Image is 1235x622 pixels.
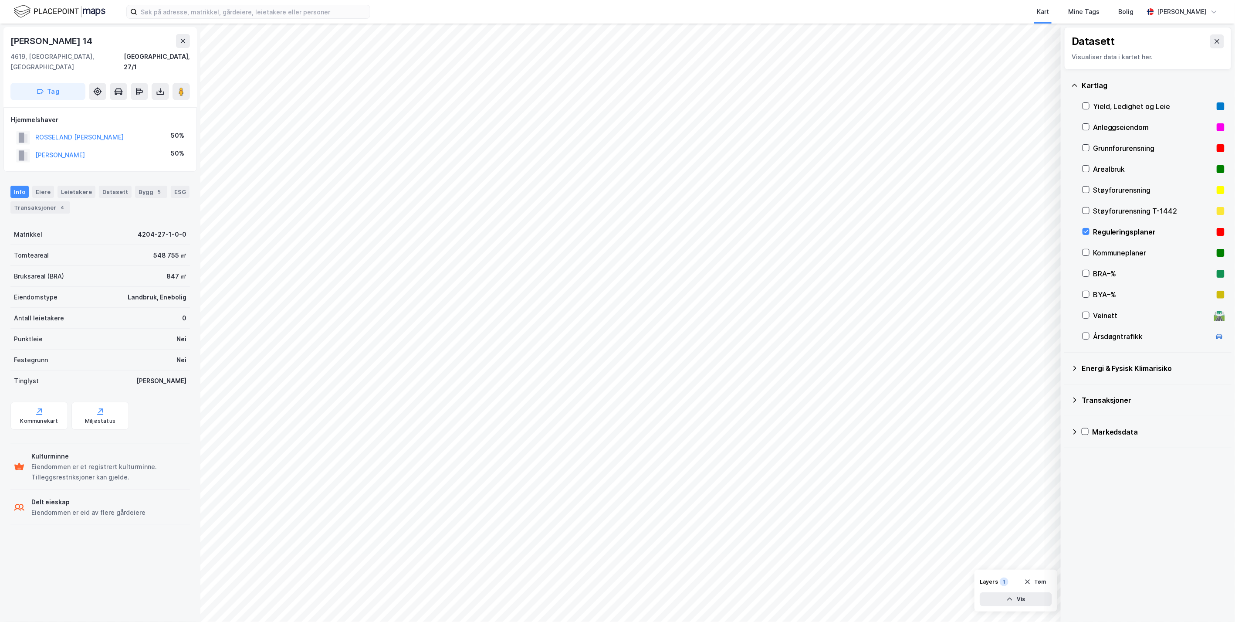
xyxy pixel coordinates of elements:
[31,451,186,462] div: Kulturminne
[171,130,184,141] div: 50%
[1000,578,1008,586] div: 1
[31,497,145,507] div: Delt eieskap
[20,418,58,425] div: Kommunekart
[1093,269,1213,279] div: BRA–%
[1093,143,1213,153] div: Grunnforurensning
[1093,101,1213,112] div: Yield, Ledighet og Leie
[1093,289,1213,300] div: BYA–%
[166,271,186,282] div: 847 ㎡
[1072,52,1224,62] div: Visualiser data i kartet her.
[31,462,186,483] div: Eiendommen er et registrert kulturminne. Tilleggsrestriksjoner kan gjelde.
[1093,248,1213,258] div: Kommuneplaner
[10,51,124,72] div: 4619, [GEOGRAPHIC_DATA], [GEOGRAPHIC_DATA]
[1093,164,1213,174] div: Arealbruk
[138,229,186,240] div: 4204-27-1-0-0
[10,186,29,198] div: Info
[1093,206,1213,216] div: Støyforurensning T-1442
[14,292,58,303] div: Eiendomstype
[32,186,54,198] div: Eiere
[1119,7,1134,17] div: Bolig
[1093,227,1213,237] div: Reguleringsplaner
[1093,331,1211,342] div: Årsdøgntrafikk
[1092,427,1225,437] div: Markedsdata
[1191,580,1235,622] div: Kontrollprogram for chat
[1082,80,1225,91] div: Kartlag
[136,376,186,386] div: [PERSON_NAME]
[153,250,186,261] div: 548 755 ㎡
[155,187,164,196] div: 5
[980,592,1052,606] button: Vis
[1018,575,1052,589] button: Tøm
[128,292,186,303] div: Landbruk, Enebolig
[1214,310,1225,321] div: 🛣️
[14,334,43,344] div: Punktleie
[171,148,184,159] div: 50%
[1037,7,1049,17] div: Kart
[10,83,85,100] button: Tag
[10,34,94,48] div: [PERSON_NAME] 14
[85,418,115,425] div: Miljøstatus
[58,203,67,212] div: 4
[176,334,186,344] div: Nei
[1093,185,1213,195] div: Støyforurensning
[14,250,49,261] div: Tomteareal
[1093,310,1211,321] div: Veinett
[58,186,95,198] div: Leietakere
[176,355,186,365] div: Nei
[1068,7,1100,17] div: Mine Tags
[135,186,167,198] div: Bygg
[980,578,998,585] div: Layers
[14,229,42,240] div: Matrikkel
[11,115,189,125] div: Hjemmelshaver
[14,4,105,19] img: logo.f888ab2527a4732fd821a326f86c7f29.svg
[1093,122,1213,133] div: Anleggseiendom
[137,5,370,18] input: Søk på adresse, matrikkel, gårdeiere, leietakere eller personer
[182,313,186,323] div: 0
[1191,580,1235,622] iframe: Chat Widget
[14,271,64,282] div: Bruksareal (BRA)
[1157,7,1207,17] div: [PERSON_NAME]
[99,186,132,198] div: Datasett
[124,51,190,72] div: [GEOGRAPHIC_DATA], 27/1
[14,313,64,323] div: Antall leietakere
[10,201,70,214] div: Transaksjoner
[31,507,145,518] div: Eiendommen er eid av flere gårdeiere
[1082,395,1225,405] div: Transaksjoner
[171,186,189,198] div: ESG
[14,376,39,386] div: Tinglyst
[1072,34,1115,48] div: Datasett
[14,355,48,365] div: Festegrunn
[1082,363,1225,374] div: Energi & Fysisk Klimarisiko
